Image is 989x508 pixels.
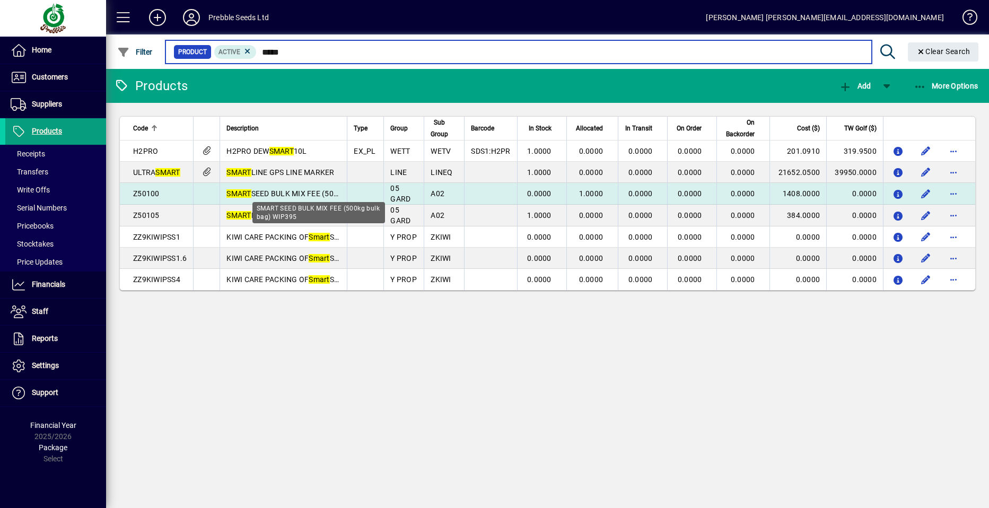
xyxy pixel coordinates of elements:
[269,147,294,155] em: SMART
[678,254,702,262] span: 0.0000
[527,275,552,284] span: 0.0000
[527,168,552,177] span: 1.0000
[431,117,458,140] div: Sub Group
[916,47,970,56] span: Clear Search
[431,189,444,198] span: A02
[226,122,340,134] div: Description
[178,47,207,57] span: Product
[155,168,180,177] em: SMART
[527,147,552,155] span: 1.0000
[133,275,180,284] span: ZZ9KIWIPSS4
[628,233,653,241] span: 0.0000
[11,150,45,158] span: Receipts
[5,353,106,379] a: Settings
[826,162,883,183] td: 39950.0000
[678,233,702,241] span: 0.0000
[431,211,444,220] span: A02
[115,42,155,62] button: Filter
[769,162,826,183] td: 21652.0500
[32,73,68,81] span: Customers
[390,206,410,225] span: 05 GARD
[431,117,448,140] span: Sub Group
[32,334,58,343] span: Reports
[723,117,755,140] span: On Backorder
[133,168,180,177] span: ULTRA
[174,8,208,27] button: Profile
[390,254,417,262] span: Y PROP
[769,205,826,226] td: 384.0000
[354,122,367,134] span: Type
[431,168,452,177] span: LINEQ
[628,168,653,177] span: 0.0000
[354,122,377,134] div: Type
[226,211,251,220] em: SMART
[625,122,662,134] div: In Transit
[5,37,106,64] a: Home
[431,275,451,284] span: ZKIWI
[945,229,962,246] button: More options
[5,217,106,235] a: Pricebooks
[431,254,451,262] span: ZKIWI
[214,45,257,59] mat-chip: Activation Status: Active
[5,271,106,298] a: Financials
[32,388,58,397] span: Support
[133,254,187,262] span: ZZ9KIWIPSS1.6
[114,77,188,94] div: Products
[579,233,603,241] span: 0.0000
[226,275,360,284] span: KIWI CARE PACKING OF Seed 4kg
[628,211,653,220] span: 0.0000
[628,275,653,284] span: 0.0000
[576,122,603,134] span: Allocated
[226,147,307,155] span: H2PRO DEW 10L
[917,207,934,224] button: Edit
[844,122,877,134] span: TW Golf ($)
[390,168,407,177] span: LINE
[390,122,408,134] span: Group
[678,189,702,198] span: 0.0000
[914,82,978,90] span: More Options
[431,233,451,241] span: ZKIWI
[678,211,702,220] span: 0.0000
[917,164,934,181] button: Edit
[471,147,510,155] span: SDS1:H2PR
[731,254,755,262] span: 0.0000
[390,275,417,284] span: Y PROP
[133,122,187,134] div: Code
[309,275,329,284] em: Smart
[723,117,764,140] div: On Backorder
[731,275,755,284] span: 0.0000
[839,82,871,90] span: Add
[731,189,755,198] span: 0.0000
[5,199,106,217] a: Serial Numbers
[5,235,106,253] a: Stocktakes
[945,143,962,160] button: More options
[678,147,702,155] span: 0.0000
[390,147,410,155] span: WETT
[390,233,417,241] span: Y PROP
[471,122,510,134] div: Barcode
[731,147,755,155] span: 0.0000
[836,76,873,95] button: Add
[5,380,106,406] a: Support
[141,8,174,27] button: Add
[826,248,883,269] td: 0.0000
[826,183,883,205] td: 0.0000
[579,147,603,155] span: 0.0000
[309,254,329,262] em: Smart
[527,189,552,198] span: 0.0000
[32,307,48,316] span: Staff
[917,271,934,288] button: Edit
[945,207,962,224] button: More options
[133,211,160,220] span: Z50105
[769,226,826,248] td: 0.0000
[917,250,934,267] button: Edit
[226,189,408,198] span: SEED BULK MIX FEE (500kg bulk bag) WIP395
[826,269,883,290] td: 0.0000
[628,254,653,262] span: 0.0000
[797,122,820,134] span: Cost ($)
[5,181,106,199] a: Write Offs
[5,145,106,163] a: Receipts
[527,211,552,220] span: 1.0000
[133,189,160,198] span: Z50100
[11,168,48,176] span: Transfers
